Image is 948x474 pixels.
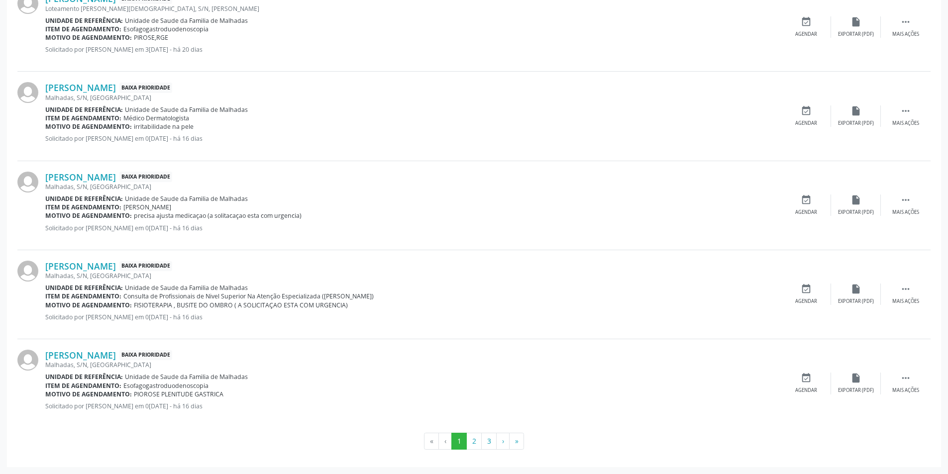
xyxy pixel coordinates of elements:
[838,31,874,38] div: Exportar (PDF)
[45,183,781,191] div: Malhadas, S/N, [GEOGRAPHIC_DATA]
[892,31,919,38] div: Mais ações
[17,261,38,282] img: img
[45,301,132,309] b: Motivo de agendamento:
[45,172,116,183] a: [PERSON_NAME]
[850,194,861,205] i: insert_drive_file
[892,120,919,127] div: Mais ações
[900,105,911,116] i: 
[801,105,812,116] i: event_available
[119,350,172,361] span: Baixa Prioridade
[45,361,781,369] div: Malhadas, S/N, [GEOGRAPHIC_DATA]
[45,134,781,143] p: Solicitado por [PERSON_NAME] em 0[DATE] - há 16 dias
[123,114,189,122] span: Médico Dermatologista
[45,272,781,280] div: Malhadas, S/N, [GEOGRAPHIC_DATA]
[481,433,497,450] button: Go to page 3
[838,387,874,394] div: Exportar (PDF)
[466,433,482,450] button: Go to page 2
[451,433,467,450] button: Go to page 1
[801,373,812,383] i: event_available
[850,105,861,116] i: insert_drive_file
[838,298,874,305] div: Exportar (PDF)
[850,16,861,27] i: insert_drive_file
[134,211,302,220] span: precisa ajusta medicaçao (a solitacaçao esta com urgencia)
[45,105,123,114] b: Unidade de referência:
[45,194,123,203] b: Unidade de referência:
[125,16,248,25] span: Unidade de Saude da Familia de Malhadas
[801,284,812,294] i: event_available
[134,301,348,309] span: FISIOTERAPIA , BUSITE DO OMBRO ( A SOLICITAÇAO ESTA COM URGENCIA)
[45,211,132,220] b: Motivo de agendamento:
[45,390,132,398] b: Motivo de agendamento:
[45,4,781,13] div: Loteamento [PERSON_NAME][DEMOGRAPHIC_DATA], S/N, [PERSON_NAME]
[125,284,248,292] span: Unidade de Saude da Familia de Malhadas
[45,16,123,25] b: Unidade de referência:
[45,224,781,232] p: Solicitado por [PERSON_NAME] em 0[DATE] - há 16 dias
[125,194,248,203] span: Unidade de Saude da Familia de Malhadas
[123,292,374,300] span: Consulta de Profissionais de Nivel Superior Na Atenção Especializada ([PERSON_NAME])
[900,373,911,383] i: 
[45,381,121,390] b: Item de agendamento:
[801,194,812,205] i: event_available
[134,390,223,398] span: PIOROSE PLENITUDE GASTRICA
[850,284,861,294] i: insert_drive_file
[45,313,781,321] p: Solicitado por [PERSON_NAME] em 0[DATE] - há 16 dias
[45,122,132,131] b: Motivo de agendamento:
[795,120,817,127] div: Agendar
[119,261,172,272] span: Baixa Prioridade
[123,203,171,211] span: [PERSON_NAME]
[119,172,172,182] span: Baixa Prioridade
[900,194,911,205] i: 
[17,433,931,450] ul: Pagination
[838,120,874,127] div: Exportar (PDF)
[45,203,121,211] b: Item de agendamento:
[119,83,172,93] span: Baixa Prioridade
[134,33,168,42] span: PIROSE,RGE
[892,387,919,394] div: Mais ações
[900,284,911,294] i: 
[892,298,919,305] div: Mais ações
[134,122,194,131] span: irritabilidade na pele
[45,284,123,292] b: Unidade de referência:
[45,402,781,410] p: Solicitado por [PERSON_NAME] em 0[DATE] - há 16 dias
[795,298,817,305] div: Agendar
[125,105,248,114] span: Unidade de Saude da Familia de Malhadas
[795,387,817,394] div: Agendar
[45,373,123,381] b: Unidade de referência:
[892,209,919,216] div: Mais ações
[900,16,911,27] i: 
[795,31,817,38] div: Agendar
[45,94,781,102] div: Malhadas, S/N, [GEOGRAPHIC_DATA]
[795,209,817,216] div: Agendar
[45,292,121,300] b: Item de agendamento:
[123,25,209,33] span: Esofagogastroduodenoscopia
[496,433,510,450] button: Go to next page
[17,350,38,371] img: img
[45,33,132,42] b: Motivo de agendamento:
[45,261,116,272] a: [PERSON_NAME]
[45,25,121,33] b: Item de agendamento:
[17,82,38,103] img: img
[45,82,116,93] a: [PERSON_NAME]
[45,45,781,54] p: Solicitado por [PERSON_NAME] em 3[DATE] - há 20 dias
[17,172,38,192] img: img
[125,373,248,381] span: Unidade de Saude da Familia de Malhadas
[801,16,812,27] i: event_available
[850,373,861,383] i: insert_drive_file
[45,114,121,122] b: Item de agendamento:
[838,209,874,216] div: Exportar (PDF)
[123,381,209,390] span: Esofagogastroduodenoscopia
[509,433,524,450] button: Go to last page
[45,350,116,361] a: [PERSON_NAME]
